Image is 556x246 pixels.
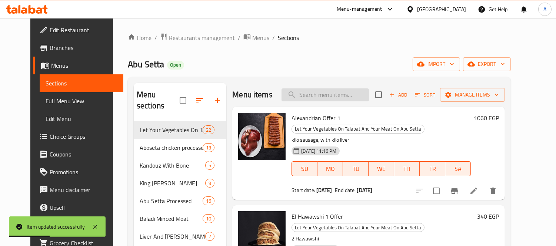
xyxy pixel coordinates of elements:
div: Abu Setta Processed16 [134,192,227,210]
span: Aboseta chicken processed [140,143,203,152]
span: MO [320,164,340,174]
span: Liver And [PERSON_NAME] [140,232,205,241]
span: Branches [50,43,117,52]
span: 7 [206,233,214,240]
li: / [272,33,275,42]
span: Sort sections [191,91,209,109]
button: Manage items [440,88,505,102]
span: King [PERSON_NAME] [140,179,205,188]
div: items [203,196,214,205]
span: Sort items [410,89,440,101]
a: Edit Menu [40,110,123,128]
h6: 340 EGP [477,211,499,222]
div: Open [167,61,184,70]
span: Abu Setta [128,56,164,73]
span: FR [423,164,442,174]
div: King Lamb [140,179,205,188]
span: Menus [51,61,117,70]
div: Kandouz With Bone5 [134,156,227,174]
span: Let Your Vegetables On Talabat And Your Meat On Abu Setta [140,125,203,134]
a: Coupons [33,145,123,163]
div: items [203,214,214,223]
span: Restaurants management [169,33,235,42]
div: Liver And Akkawi [140,232,205,241]
a: Edit menu item [469,186,478,195]
button: MO [317,161,343,176]
button: export [463,57,511,71]
h6: 1060 EGP [474,113,499,123]
span: 16 [203,198,214,205]
span: Kandouz With Bone [140,161,205,170]
span: Menus [252,33,269,42]
div: Item updated successfully [27,223,85,231]
li: / [154,33,157,42]
span: [DATE] 11:16 PM [298,148,339,155]
span: 5 [206,162,214,169]
div: Let Your Vegetables On Talabat And Your Meat On Abu Setta [292,223,425,232]
button: Add section [209,91,226,109]
div: King [PERSON_NAME]9 [134,174,227,192]
img: Alexandrian Offer 1 [238,113,286,160]
a: Menus [33,57,123,74]
div: items [203,143,214,152]
span: Edit Menu [46,114,117,123]
span: Start date: [292,185,315,195]
li: / [238,33,240,42]
span: Baladi Minced Meat [140,214,203,223]
a: Menu disclaimer [33,181,123,199]
span: Alexandrian Offer 1 [292,112,340,124]
span: Let Your Vegetables On Talabat And Your Meat On Abu Setta [292,125,424,133]
button: Branch-specific-item [446,182,463,200]
div: Aboseta chicken processed13 [134,139,227,156]
div: Menu-management [337,5,382,14]
a: Edit Restaurant [33,21,123,39]
div: items [205,179,214,188]
div: Let Your Vegetables On Talabat And Your Meat On Abu Setta [292,125,425,134]
div: items [205,232,214,241]
span: Sections [46,79,117,88]
span: 22 [203,127,214,134]
span: Edit Restaurant [50,26,117,34]
span: Choice Groups [50,132,117,141]
span: Manage items [446,90,499,100]
div: items [203,125,214,134]
button: WE [369,161,394,176]
span: Select section [371,87,386,102]
a: Restaurants management [160,33,235,43]
span: Open [167,62,184,68]
h2: Menu sections [137,89,180,111]
span: 13 [203,144,214,151]
span: Promotions [50,168,117,176]
a: Choice Groups [33,128,123,145]
button: TU [343,161,369,176]
span: Add [388,91,408,99]
button: FR [420,161,445,176]
nav: breadcrumb [128,33,511,43]
button: Add [386,89,410,101]
span: Add item [386,89,410,101]
span: Upsell [50,203,117,212]
span: A [543,5,546,13]
span: import [419,60,454,69]
a: Branches [33,39,123,57]
span: Sections [278,33,299,42]
a: Sections [40,74,123,92]
span: Select to update [429,183,444,199]
span: Select all sections [175,92,191,108]
a: Promotions [33,163,123,181]
b: [DATE] [316,185,332,195]
span: Abu Setta Processed [140,196,203,205]
span: End date: [335,185,356,195]
div: Let Your Vegetables On Talabat And Your Meat On Abu Setta22 [134,121,227,139]
span: TH [397,164,417,174]
p: kilo sausage, with kilo liver [292,135,471,145]
button: delete [484,182,502,200]
span: SU [295,164,314,174]
b: [DATE] [357,185,373,195]
input: search [282,88,369,101]
button: SU [292,161,317,176]
h2: Menu items [232,89,273,100]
